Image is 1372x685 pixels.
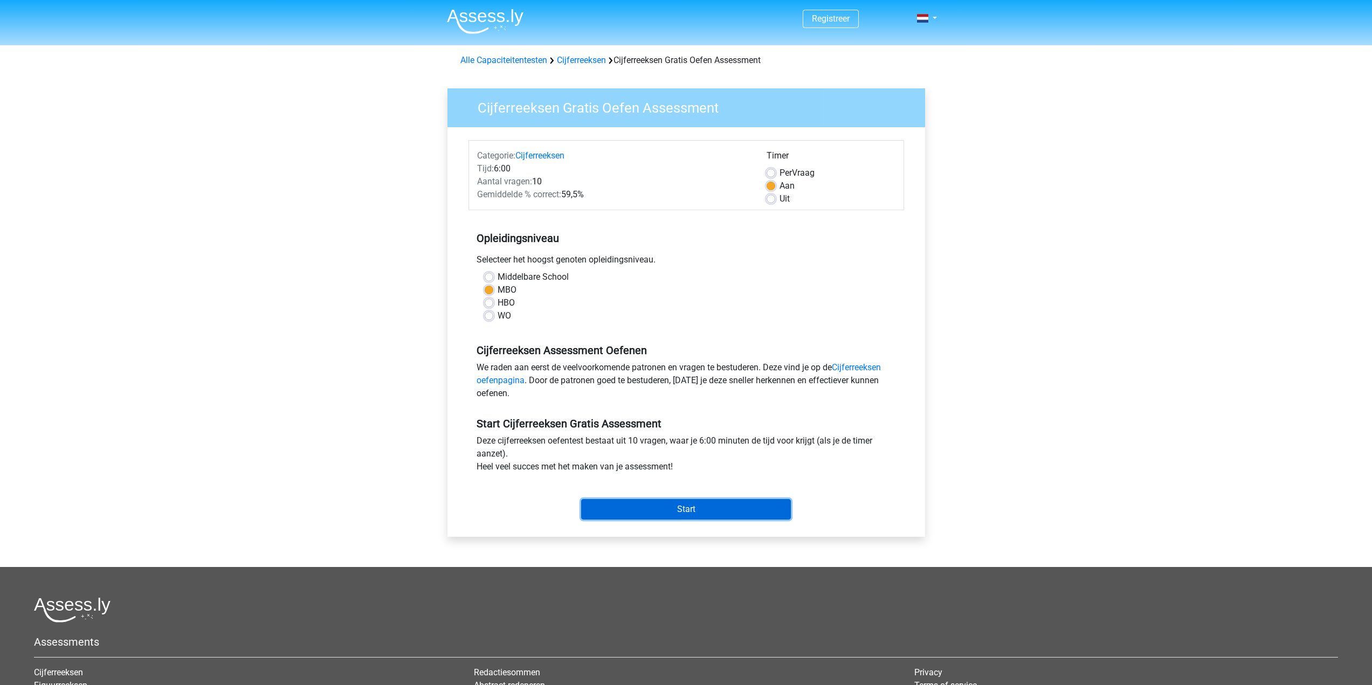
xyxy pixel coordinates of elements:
a: Registreer [812,13,850,24]
span: Aantal vragen: [477,176,532,186]
div: 6:00 [469,162,759,175]
h3: Cijferreeksen Gratis Oefen Assessment [465,95,917,116]
a: Cijferreeksen [515,150,564,161]
a: Redactiesommen [474,667,540,677]
span: Tijd: [477,163,494,174]
a: Cijferreeksen [34,667,83,677]
span: Categorie: [477,150,515,161]
h5: Cijferreeksen Assessment Oefenen [477,344,896,357]
img: Assessly [447,9,523,34]
div: We raden aan eerst de veelvoorkomende patronen en vragen te bestuderen. Deze vind je op de . Door... [468,361,904,404]
h5: Opleidingsniveau [477,227,896,249]
a: Alle Capaciteitentesten [460,55,547,65]
div: Deze cijferreeksen oefentest bestaat uit 10 vragen, waar je 6:00 minuten de tijd voor krijgt (als... [468,434,904,478]
h5: Start Cijferreeksen Gratis Assessment [477,417,896,430]
label: Vraag [780,167,815,179]
label: MBO [498,283,516,296]
input: Start [581,499,791,520]
div: Cijferreeksen Gratis Oefen Assessment [456,54,916,67]
span: Per [780,168,792,178]
div: Selecteer het hoogst genoten opleidingsniveau. [468,253,904,271]
label: WO [498,309,511,322]
img: Assessly logo [34,597,111,622]
a: Cijferreeksen [557,55,606,65]
span: Gemiddelde % correct: [477,189,561,199]
label: Middelbare School [498,271,569,283]
div: 59,5% [469,188,759,201]
label: Aan [780,179,795,192]
label: HBO [498,296,515,309]
a: Privacy [914,667,942,677]
div: Timer [767,149,895,167]
div: 10 [469,175,759,188]
h5: Assessments [34,635,1338,648]
label: Uit [780,192,790,205]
